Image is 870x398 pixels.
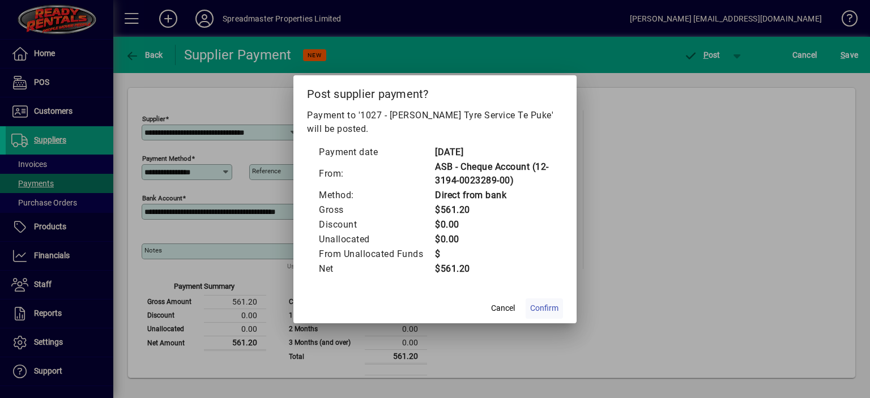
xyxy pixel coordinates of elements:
span: Cancel [491,302,515,314]
td: $561.20 [434,203,552,217]
td: $0.00 [434,232,552,247]
button: Cancel [485,298,521,319]
td: From Unallocated Funds [318,247,434,262]
td: ASB - Cheque Account (12-3194-0023289-00) [434,160,552,188]
td: Net [318,262,434,276]
span: Confirm [530,302,558,314]
td: $561.20 [434,262,552,276]
p: Payment to '1027 - [PERSON_NAME] Tyre Service Te Puke' will be posted. [307,109,563,136]
td: Unallocated [318,232,434,247]
button: Confirm [526,298,563,319]
td: Direct from bank [434,188,552,203]
h2: Post supplier payment? [293,75,577,108]
td: Discount [318,217,434,232]
td: Method: [318,188,434,203]
td: Gross [318,203,434,217]
td: Payment date [318,145,434,160]
td: [DATE] [434,145,552,160]
td: $0.00 [434,217,552,232]
td: $ [434,247,552,262]
td: From: [318,160,434,188]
